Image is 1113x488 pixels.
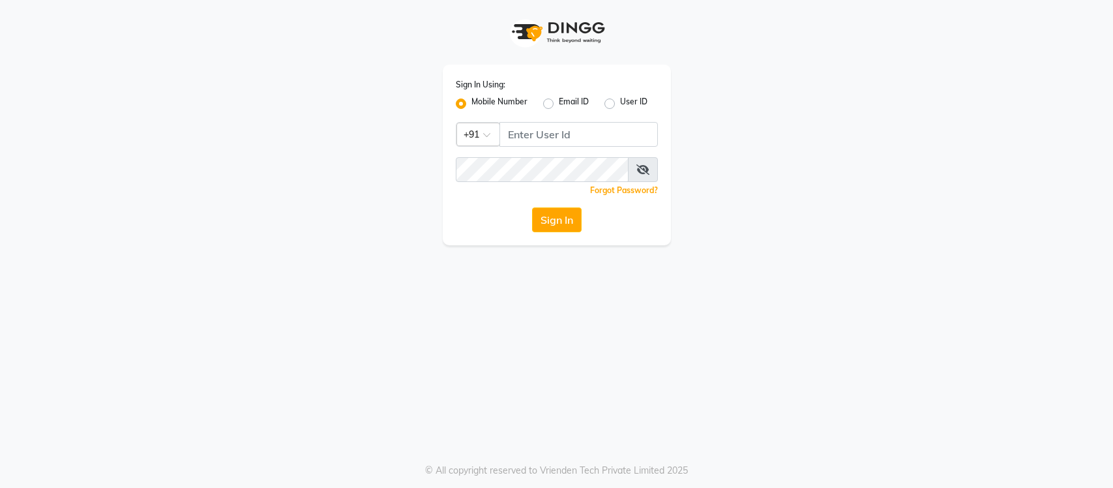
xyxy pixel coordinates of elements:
button: Sign In [532,207,582,232]
a: Forgot Password? [590,185,658,195]
label: User ID [620,96,647,112]
input: Username [456,157,629,182]
label: Email ID [559,96,589,112]
label: Mobile Number [471,96,527,112]
input: Username [499,122,658,147]
img: logo1.svg [505,13,609,52]
label: Sign In Using: [456,79,505,91]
